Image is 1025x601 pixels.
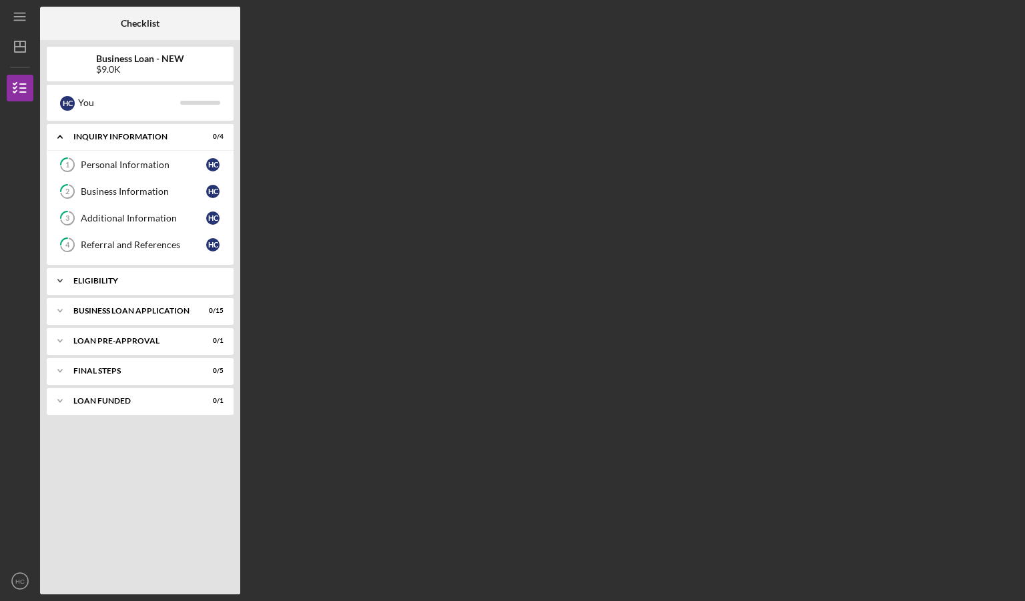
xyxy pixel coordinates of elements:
[121,18,159,29] b: Checklist
[200,337,224,345] div: 0 / 1
[206,158,220,171] div: H C
[200,307,224,315] div: 0 / 15
[53,151,227,178] a: 1Personal InformationHC
[15,578,25,585] text: HC
[206,211,220,225] div: H C
[81,186,206,197] div: Business Information
[81,159,206,170] div: Personal Information
[73,397,190,405] div: LOAN FUNDED
[78,91,180,114] div: You
[73,337,190,345] div: LOAN PRE-APPROVAL
[200,133,224,141] div: 0 / 4
[7,568,33,594] button: HC
[206,238,220,251] div: H C
[73,133,190,141] div: INQUIRY INFORMATION
[73,307,190,315] div: BUSINESS LOAN APPLICATION
[65,241,70,249] tspan: 4
[200,367,224,375] div: 0 / 5
[96,64,184,75] div: $9.0K
[60,96,75,111] div: H C
[81,239,206,250] div: Referral and References
[81,213,206,223] div: Additional Information
[96,53,184,64] b: Business Loan - NEW
[65,214,69,223] tspan: 3
[53,231,227,258] a: 4Referral and ReferencesHC
[65,187,69,196] tspan: 2
[53,178,227,205] a: 2Business InformationHC
[53,205,227,231] a: 3Additional InformationHC
[206,185,220,198] div: H C
[73,367,190,375] div: FINAL STEPS
[200,397,224,405] div: 0 / 1
[65,161,69,169] tspan: 1
[73,277,217,285] div: ELIGIBILITY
